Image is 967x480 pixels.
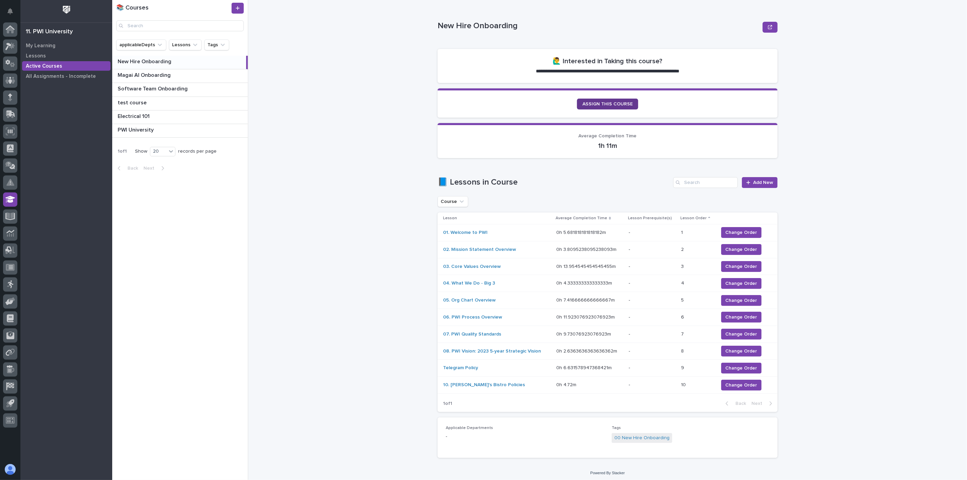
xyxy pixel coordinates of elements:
p: All Assignments - Incomplete [26,73,96,80]
p: - [629,247,676,253]
tr: 05. Org Chart Overview 0h 7.416666666666667m0h 7.416666666666667m -55 Change Order [438,292,778,309]
span: Back [731,401,746,406]
p: 3 [681,262,685,270]
span: Change Order [726,331,757,338]
p: PWI University [118,125,155,133]
p: 2 [681,245,685,253]
p: 0h 13.954545454545455m [556,262,617,270]
p: - [629,280,676,286]
a: 04. What We Do - Big 3 [443,280,495,286]
button: Notifications [3,4,17,18]
button: Back [112,165,141,171]
p: Magai AI Onboarding [118,71,172,79]
a: New Hire OnboardingNew Hire Onboarding [112,56,248,69]
span: Back [123,166,138,171]
button: Change Order [721,295,762,306]
span: Next [143,166,158,171]
h2: 🙋‍♂️ Interested in Taking this course? [553,57,663,65]
tr: 08. PWI Vision: 2023 5-year Strategic Vision 0h 2.6363636363636362m0h 2.6363636363636362m -88 Cha... [438,343,778,360]
p: 5 [681,296,685,303]
p: Lesson [443,215,457,222]
button: Change Order [721,244,762,255]
span: Change Order [726,314,757,321]
a: ASSIGN THIS COURSE [577,99,638,109]
p: New Hire Onboarding [438,21,760,31]
button: applicableDepts [116,39,166,50]
p: 10 [681,381,687,388]
span: Average Completion Time [579,134,637,138]
a: Electrical 101Electrical 101 [112,110,248,124]
p: 1h 11m [446,142,769,150]
button: Next [749,400,778,407]
span: Change Order [726,229,757,236]
span: Change Order [726,365,757,372]
p: 1 [681,228,684,236]
h1: 📘 Lessons in Course [438,177,671,187]
button: Lessons [169,39,202,50]
p: test course [118,98,148,106]
input: Search [673,177,738,188]
p: 0h 11.923076923076923m [556,313,616,320]
p: Show [135,149,147,154]
button: Change Order [721,363,762,374]
p: - [629,264,676,270]
p: 0h 9.73076923076923m [556,330,612,337]
a: 00 New Hire Onboarding [614,434,669,442]
tr: 10. [PERSON_NAME]'s Bistro Policies 0h 4.72m0h 4.72m -1010 Change Order [438,377,778,394]
a: 01. Welcome to PWI [443,230,488,236]
button: Change Order [721,278,762,289]
tr: 03. Core Values Overview 0h 13.954545454545455m0h 13.954545454545455m -33 Change Order [438,258,778,275]
button: Change Order [721,346,762,357]
p: New Hire Onboarding [118,57,173,65]
a: My Learning [20,40,112,51]
div: 11. PWI University [26,28,73,36]
tr: 02. Mission Statement Overview 0h 3.8095238095238093m0h 3.8095238095238093m -22 Change Order [438,241,778,258]
a: 02. Mission Statement Overview [443,247,516,253]
p: 0h 4.333333333333333m [556,279,613,286]
button: Tags [204,39,229,50]
a: Add New [742,177,778,188]
a: 05. Org Chart Overview [443,297,496,303]
button: Change Order [721,329,762,340]
span: Change Order [726,246,757,253]
div: 20 [150,148,167,155]
p: Average Completion Time [556,215,607,222]
p: - [629,365,676,371]
button: Change Order [721,312,762,323]
img: Workspace Logo [60,3,73,16]
span: Applicable Departments [446,426,493,430]
span: ASSIGN THIS COURSE [582,102,633,106]
p: 0h 2.6363636363636362m [556,347,618,354]
p: 0h 5.681818181818182m [556,228,607,236]
button: Course [438,196,468,207]
a: All Assignments - Incomplete [20,71,112,81]
tr: 07. PWI Quality Standards 0h 9.73076923076923m0h 9.73076923076923m -77 Change Order [438,326,778,343]
a: 08. PWI Vision: 2023 5-year Strategic Vision [443,348,541,354]
p: 1 of 1 [438,395,458,412]
span: Change Order [726,263,757,270]
span: Change Order [726,280,757,287]
span: Change Order [726,382,757,389]
p: 1 of 1 [112,143,132,160]
p: Lesson Prerequisite(s) [628,215,672,222]
span: Change Order [726,297,757,304]
p: - [629,314,676,320]
p: records per page [178,149,217,154]
a: Telegram Policy [443,365,478,371]
a: PWI UniversityPWI University [112,124,248,138]
a: 06. PWI Process Overview [443,314,502,320]
p: - [629,382,676,388]
tr: 06. PWI Process Overview 0h 11.923076923076923m0h 11.923076923076923m -66 Change Order [438,309,778,326]
a: 07. PWI Quality Standards [443,331,501,337]
p: 0h 3.8095238095238093m [556,245,618,253]
span: Next [751,401,766,406]
span: Add New [753,180,773,185]
p: - [629,230,676,236]
p: - [446,433,604,440]
p: Active Courses [26,63,62,69]
p: My Learning [26,43,55,49]
p: - [629,297,676,303]
p: 0h 6.631578947368421m [556,364,613,371]
p: 0h 4.72m [556,381,578,388]
p: - [629,331,676,337]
